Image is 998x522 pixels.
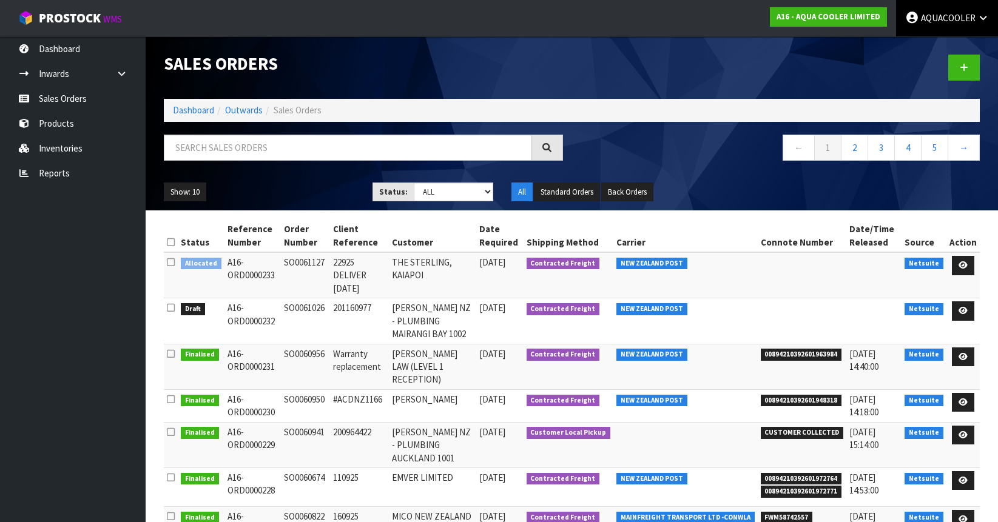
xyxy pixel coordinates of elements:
[905,258,943,270] span: Netsuite
[849,472,878,496] span: [DATE] 14:53:00
[103,13,122,25] small: WMS
[476,219,524,252] th: Date Required
[389,422,476,467] td: [PERSON_NAME] NZ - PLUMBING AUCKLAND 1001
[849,426,878,450] span: [DATE] 15:14:00
[224,422,282,467] td: A16-ORD0000229
[905,473,943,485] span: Netsuite
[905,395,943,407] span: Netsuite
[524,219,614,252] th: Shipping Method
[849,393,878,418] span: [DATE] 14:18:00
[581,135,980,164] nav: Page navigation
[181,395,219,407] span: Finalised
[527,395,600,407] span: Contracted Freight
[178,219,224,252] th: Status
[224,344,282,389] td: A16-ORD0000231
[281,298,330,344] td: SO0061026
[225,104,263,116] a: Outwards
[534,182,600,202] button: Standard Orders
[849,348,878,372] span: [DATE] 14:40:00
[527,349,600,361] span: Contracted Freight
[948,135,980,161] a: →
[902,219,946,252] th: Source
[868,135,895,161] a: 3
[389,219,476,252] th: Customer
[527,303,600,315] span: Contracted Freight
[616,473,687,485] span: NEW ZEALAND POST
[616,258,687,270] span: NEW ZEALAND POST
[479,510,505,522] span: [DATE]
[224,298,282,344] td: A16-ORD0000232
[281,344,330,389] td: SO0060956
[181,427,219,439] span: Finalised
[181,303,205,315] span: Draft
[274,104,322,116] span: Sales Orders
[761,486,842,498] span: 00894210392601972771
[173,104,214,116] a: Dashboard
[164,135,531,161] input: Search sales orders
[181,349,219,361] span: Finalised
[18,10,33,25] img: cube-alt.png
[39,10,101,26] span: ProStock
[281,422,330,467] td: SO0060941
[389,344,476,389] td: [PERSON_NAME] LAW (LEVEL 1 RECEPTION)
[841,135,868,161] a: 2
[783,135,815,161] a: ←
[330,467,389,506] td: 110925
[479,426,505,438] span: [DATE]
[330,389,389,422] td: #ACDNZ1166
[389,298,476,344] td: [PERSON_NAME] NZ - PLUMBING MAIRANGI BAY 1002
[281,389,330,422] td: SO0060950
[777,12,880,22] strong: A16 - AQUA COOLER LIMITED
[330,422,389,467] td: 200964422
[921,135,948,161] a: 5
[616,349,687,361] span: NEW ZEALAND POST
[479,393,505,405] span: [DATE]
[905,349,943,361] span: Netsuite
[281,219,330,252] th: Order Number
[511,182,533,202] button: All
[946,219,980,252] th: Action
[761,473,842,485] span: 00894210392601972764
[330,252,389,298] td: 22925 DELIVER [DATE]
[758,219,847,252] th: Connote Number
[846,219,902,252] th: Date/Time Released
[330,298,389,344] td: 201160977
[616,395,687,407] span: NEW ZEALAND POST
[761,349,842,361] span: 00894210392601963984
[527,258,600,270] span: Contracted Freight
[379,187,408,197] strong: Status:
[330,219,389,252] th: Client Reference
[479,302,505,313] span: [DATE]
[181,473,219,485] span: Finalised
[527,473,600,485] span: Contracted Freight
[527,427,611,439] span: Customer Local Pickup
[281,467,330,506] td: SO0060674
[224,389,282,422] td: A16-ORD0000230
[616,303,687,315] span: NEW ZEALAND POST
[164,182,206,202] button: Show: 10
[613,219,758,252] th: Carrier
[389,467,476,506] td: EMVER LIMITED
[921,12,976,24] span: AQUACOOLER
[389,252,476,298] td: THE STERLING, KAIAPOI
[761,395,842,407] span: 00894210392601948318
[479,472,505,483] span: [DATE]
[601,182,653,202] button: Back Orders
[479,256,505,268] span: [DATE]
[905,303,943,315] span: Netsuite
[479,348,505,360] span: [DATE]
[389,389,476,422] td: [PERSON_NAME]
[164,55,563,73] h1: Sales Orders
[761,427,844,439] span: CUSTOMER COLLECTED
[905,427,943,439] span: Netsuite
[224,252,282,298] td: A16-ORD0000233
[181,258,221,270] span: Allocated
[894,135,922,161] a: 4
[224,467,282,506] td: A16-ORD0000228
[281,252,330,298] td: SO0061127
[330,344,389,389] td: Warranty replacement
[814,135,841,161] a: 1
[224,219,282,252] th: Reference Number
